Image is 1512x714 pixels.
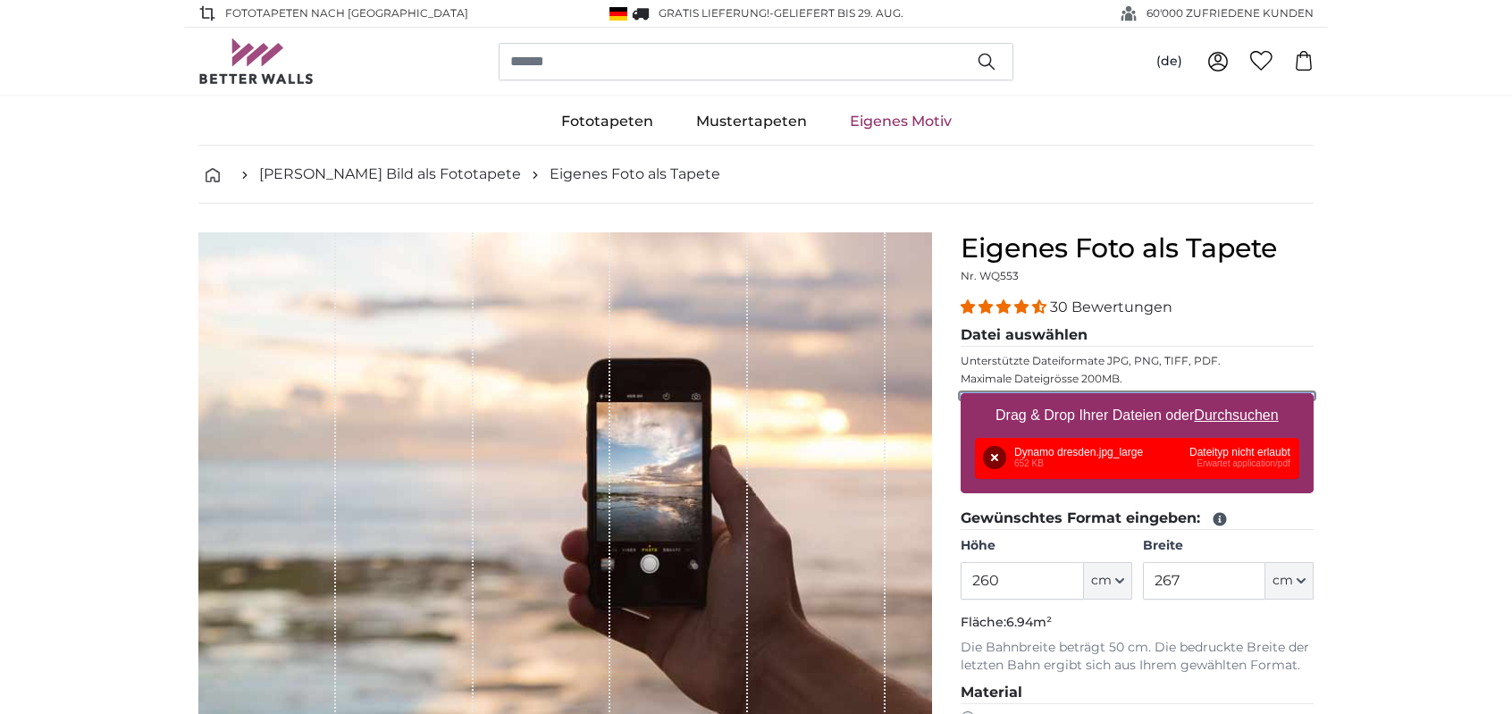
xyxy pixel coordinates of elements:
[769,6,903,20] span: -
[961,682,1314,704] legend: Material
[828,98,973,145] a: Eigenes Motiv
[961,298,1050,315] span: 4.33 stars
[540,98,675,145] a: Fototapeten
[1050,298,1172,315] span: 30 Bewertungen
[1195,407,1279,423] u: Durchsuchen
[1265,562,1314,600] button: cm
[1006,614,1052,630] span: 6.94m²
[961,508,1314,530] legend: Gewünschtes Format eingeben:
[961,639,1314,675] p: Die Bahnbreite beträgt 50 cm. Die bedruckte Breite der letzten Bahn ergibt sich aus Ihrem gewählt...
[961,354,1314,368] p: Unterstützte Dateiformate JPG, PNG, TIFF, PDF.
[961,324,1314,347] legend: Datei auswählen
[1273,572,1293,590] span: cm
[225,5,468,21] span: Fototapeten nach [GEOGRAPHIC_DATA]
[1091,572,1112,590] span: cm
[675,98,828,145] a: Mustertapeten
[961,614,1314,632] p: Fläche:
[961,232,1314,265] h1: Eigenes Foto als Tapete
[550,164,720,185] a: Eigenes Foto als Tapete
[259,164,521,185] a: [PERSON_NAME] Bild als Fototapete
[198,38,315,84] img: Betterwalls
[988,398,1286,433] label: Drag & Drop Ihrer Dateien oder
[1142,46,1197,78] button: (de)
[1084,562,1132,600] button: cm
[961,537,1131,555] label: Höhe
[1147,5,1314,21] span: 60'000 ZUFRIEDENE KUNDEN
[609,7,627,21] img: Deutschland
[961,269,1019,282] span: Nr. WQ553
[961,372,1314,386] p: Maximale Dateigrösse 200MB.
[774,6,903,20] span: Geliefert bis 29. Aug.
[198,146,1314,204] nav: breadcrumbs
[659,6,769,20] span: GRATIS Lieferung!
[1143,537,1314,555] label: Breite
